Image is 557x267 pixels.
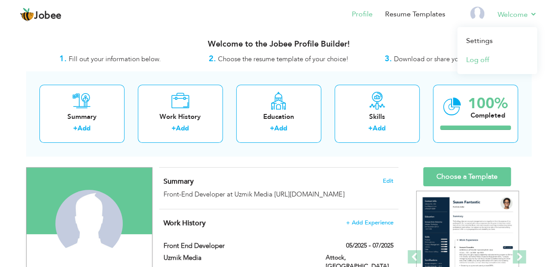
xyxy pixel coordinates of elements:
label: + [171,124,176,133]
span: Download or share your resume online. [394,55,509,63]
img: jobee.io [20,8,34,22]
div: Front-End Developer at Uzmik Media [URL][DOMAIN_NAME] [164,190,393,199]
strong: 3. [385,53,392,64]
span: Work History [164,218,206,228]
div: Skills [342,112,413,122]
a: Settings [457,31,537,51]
label: 05/2025 - 07/2025 [346,241,393,250]
label: + [73,124,78,133]
a: Add [274,124,287,133]
a: Add [78,124,90,133]
label: + [368,124,373,133]
span: Summary [164,177,194,186]
a: Add [373,124,386,133]
label: + [270,124,274,133]
a: Jobee [20,8,62,22]
span: Jobee [34,11,62,21]
span: Fill out your information below. [69,55,161,63]
a: Log off [457,51,537,70]
strong: 1. [59,53,66,64]
div: Summary [47,112,117,122]
h4: Adding a summary is a quick and easy way to highlight your experience and interests. [164,177,393,186]
span: Choose the resume template of your choice! [218,55,349,63]
label: Uzmik Media [164,253,312,263]
img: Profile Img [470,7,484,21]
a: Profile [352,9,373,20]
a: Choose a Template [423,167,511,186]
span: + Add Experience [346,220,393,226]
a: Add [176,124,189,133]
a: Resume Templates [385,9,445,20]
div: Education [243,112,314,122]
img: Muhammad Junaid [55,190,123,257]
div: Work History [145,112,216,122]
a: Welcome [498,9,537,20]
h3: Welcome to the Jobee Profile Builder! [26,40,531,49]
span: Edit [383,178,393,184]
h4: This helps to show the companies you have worked for. [164,219,393,228]
label: Front End Developer [164,241,312,251]
div: Completed [468,111,508,120]
div: 100% [468,96,508,111]
strong: 2. [209,53,216,64]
